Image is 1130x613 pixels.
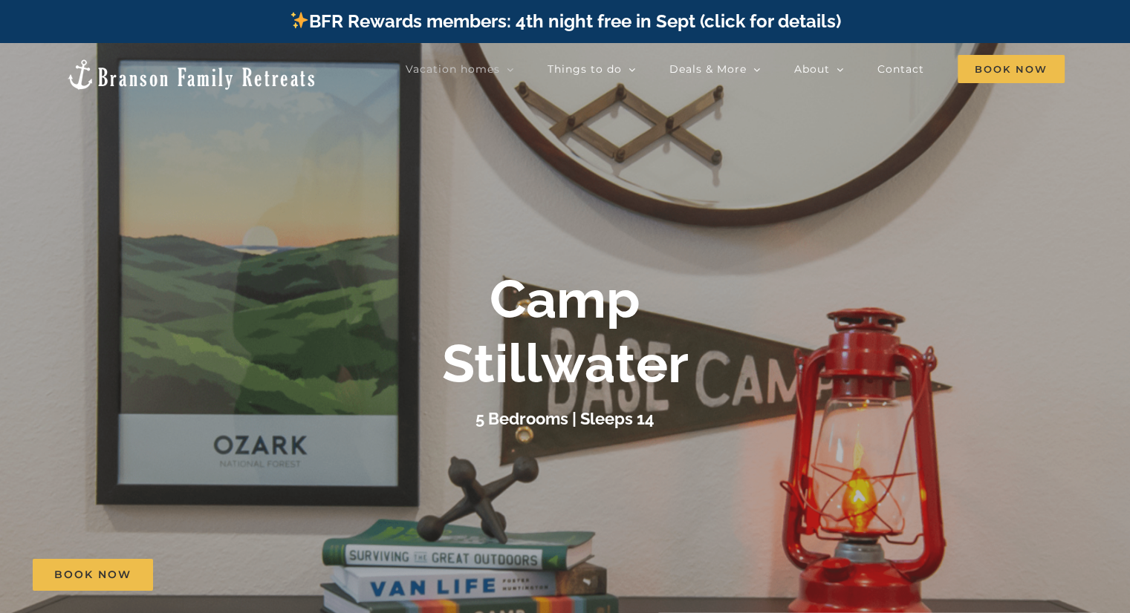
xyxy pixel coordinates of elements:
[290,11,308,29] img: ✨
[406,64,500,74] span: Vacation homes
[958,55,1065,83] span: Book Now
[794,54,844,84] a: About
[669,54,761,84] a: Deals & More
[548,54,636,84] a: Things to do
[406,54,514,84] a: Vacation homes
[54,568,131,581] span: Book Now
[877,54,924,84] a: Contact
[548,64,622,74] span: Things to do
[33,559,153,591] a: Book Now
[877,64,924,74] span: Contact
[475,409,655,428] h3: 5 Bedrooms | Sleeps 14
[442,267,689,394] b: Camp Stillwater
[65,58,317,91] img: Branson Family Retreats Logo
[406,54,1065,84] nav: Main Menu
[794,64,830,74] span: About
[669,64,747,74] span: Deals & More
[289,10,841,32] a: BFR Rewards members: 4th night free in Sept (click for details)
